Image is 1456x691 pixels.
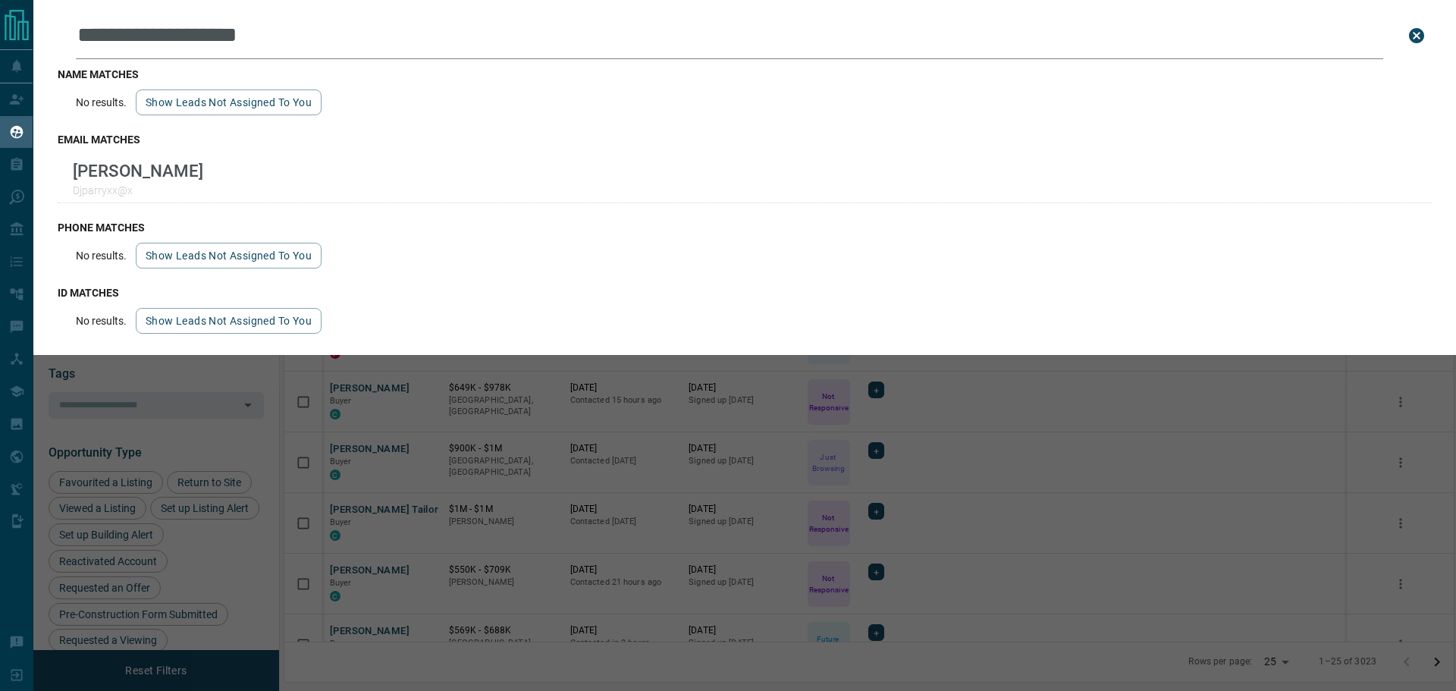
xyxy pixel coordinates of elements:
h3: id matches [58,287,1432,299]
h3: phone matches [58,221,1432,234]
button: show leads not assigned to you [136,243,322,269]
button: show leads not assigned to you [136,308,322,334]
p: No results. [76,250,127,262]
h3: email matches [58,133,1432,146]
p: [PERSON_NAME] [73,161,203,181]
button: close search bar [1401,20,1432,51]
p: No results. [76,96,127,108]
p: Djparryxx@x [73,184,203,196]
h3: name matches [58,68,1432,80]
button: show leads not assigned to you [136,90,322,115]
p: No results. [76,315,127,327]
